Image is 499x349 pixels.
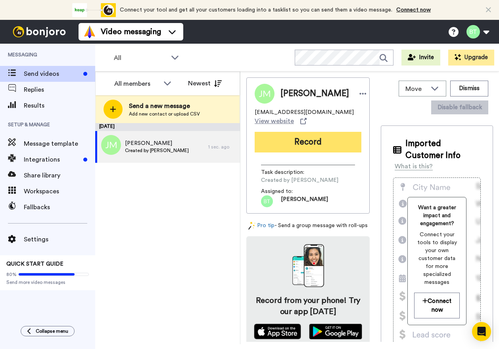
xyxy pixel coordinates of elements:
button: Invite [401,50,440,66]
span: Send a new message [129,101,200,111]
span: Imported Customer Info [405,138,481,162]
img: playstore [309,324,363,339]
a: View website [255,116,307,126]
button: Connect now [414,293,460,318]
img: vm-color.svg [83,25,96,38]
span: Assigned to: [261,187,317,195]
h4: Record from your phone! Try our app [DATE] [254,295,362,317]
img: Image of Jemimah McMurray [255,84,274,104]
a: Pro tip [248,222,274,230]
span: QUICK START GUIDE [6,261,63,267]
span: [EMAIL_ADDRESS][DOMAIN_NAME] [255,108,354,116]
span: Workspaces [24,187,95,196]
img: download [292,244,324,287]
div: Open Intercom Messenger [472,322,491,341]
span: View website [255,116,294,126]
div: animation [72,3,116,17]
span: Add new contact or upload CSV [129,111,200,117]
button: Dismiss [450,81,488,96]
span: Integrations [24,155,80,164]
img: magic-wand.svg [248,222,255,230]
div: What is this? [395,162,433,171]
span: Fallbacks [24,202,95,212]
span: Settings [24,235,95,244]
button: Newest [182,75,228,91]
span: Collapse menu [36,328,68,334]
button: Record [255,132,361,152]
span: [PERSON_NAME] [125,139,189,147]
span: [PERSON_NAME] [280,88,349,100]
button: Collapse menu [21,326,75,336]
span: Replies [24,85,95,94]
span: Move [405,84,427,94]
img: avatar [101,135,121,155]
div: [DATE] [95,123,240,131]
span: Created by [PERSON_NAME] [261,176,338,184]
span: All [114,53,167,63]
span: Connect your tool and get all your customers loading into a tasklist so you can send them a video... [120,7,392,13]
span: Share library [24,171,95,180]
span: Want a greater impact and engagement? [414,204,460,228]
img: bt.png [261,195,273,207]
span: Send videos [24,69,80,79]
button: Upgrade [448,50,494,66]
a: Connect now [396,7,431,13]
span: [PERSON_NAME] [281,195,328,207]
span: Message template [24,139,95,148]
img: appstore [254,324,301,339]
div: All members [114,79,159,89]
img: bj-logo-header-white.svg [10,26,69,37]
span: Video messaging [101,26,161,37]
span: Send more video messages [6,279,89,285]
div: 1 sec. ago [208,144,236,150]
span: Created by [PERSON_NAME] [125,147,189,154]
span: Task description : [261,168,317,176]
div: - Send a group message with roll-ups [246,222,370,230]
span: Results [24,101,95,110]
span: 80% [6,271,17,278]
span: Connect your tools to display your own customer data for more specialized messages [414,231,460,286]
button: Disable fallback [431,100,488,114]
